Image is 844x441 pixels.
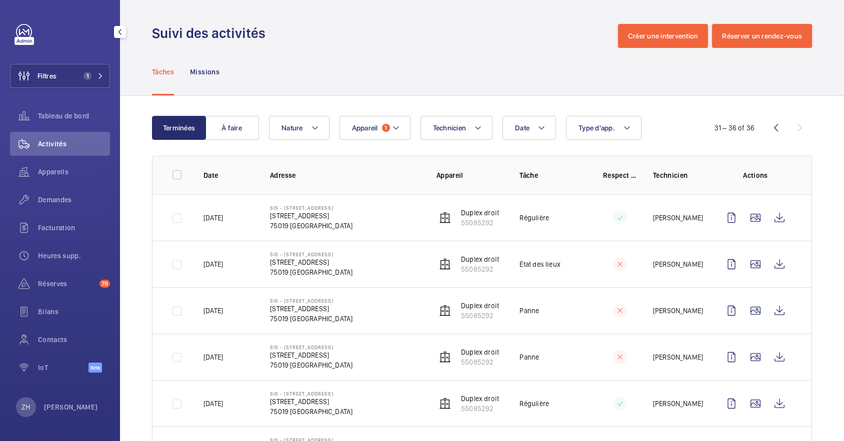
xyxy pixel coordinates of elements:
[461,254,499,264] p: Duplex droit
[270,298,352,304] p: SIS - [STREET_ADDRESS]
[38,307,110,317] span: Bilans
[281,124,303,132] span: Nature
[83,72,91,80] span: 1
[519,399,549,409] p: Régulière
[339,116,410,140] button: Appareil1
[152,116,206,140] button: Terminées
[205,116,259,140] button: À faire
[203,399,223,409] p: [DATE]
[461,404,499,414] p: 55085292
[270,350,352,360] p: [STREET_ADDRESS]
[270,344,352,350] p: SIS - [STREET_ADDRESS]
[653,306,703,316] p: [PERSON_NAME]
[436,170,503,180] p: Appareil
[203,306,223,316] p: [DATE]
[270,211,352,221] p: [STREET_ADDRESS]
[38,111,110,121] span: Tableau de bord
[519,259,560,269] p: État des lieux
[37,71,56,81] span: Filtres
[270,397,352,407] p: [STREET_ADDRESS]
[38,223,110,233] span: Facturation
[44,402,98,412] p: [PERSON_NAME]
[714,123,754,133] div: 31 – 36 of 36
[653,352,703,362] p: [PERSON_NAME]
[38,167,110,177] span: Appareils
[461,218,499,228] p: 55085292
[88,363,102,373] span: Beta
[38,139,110,149] span: Activités
[38,279,95,289] span: Réserves
[603,170,637,180] p: Respect délai
[461,311,499,321] p: 55085292
[203,259,223,269] p: [DATE]
[461,357,499,367] p: 55085292
[566,116,641,140] button: Type d'app.
[270,267,352,277] p: 75019 [GEOGRAPHIC_DATA]
[270,391,352,397] p: SIS - [STREET_ADDRESS]
[203,213,223,223] p: [DATE]
[38,251,110,261] span: Heures supp.
[618,24,708,48] button: Créer une intervention
[190,67,219,77] p: Missions
[712,24,812,48] button: Réserver un rendez-vous
[439,212,451,224] img: elevator.svg
[439,398,451,410] img: elevator.svg
[38,363,88,373] span: IoT
[461,208,499,218] p: Duplex droit
[152,24,271,42] h1: Suivi des activités
[578,124,615,132] span: Type d'app.
[382,124,390,132] span: 1
[152,67,174,77] p: Tâches
[439,305,451,317] img: elevator.svg
[21,402,30,412] p: ZH
[515,124,529,132] span: Date
[461,347,499,357] p: Duplex droit
[461,394,499,404] p: Duplex droit
[439,351,451,363] img: elevator.svg
[38,195,110,205] span: Demandes
[10,64,110,88] button: Filtres1
[270,360,352,370] p: 75019 [GEOGRAPHIC_DATA]
[352,124,378,132] span: Appareil
[269,116,329,140] button: Nature
[519,213,549,223] p: Régulière
[270,257,352,267] p: [STREET_ADDRESS]
[270,407,352,417] p: 75019 [GEOGRAPHIC_DATA]
[433,124,466,132] span: Technicien
[270,304,352,314] p: [STREET_ADDRESS]
[519,170,586,180] p: Tâche
[38,335,110,345] span: Contacts
[719,170,791,180] p: Actions
[653,259,703,269] p: [PERSON_NAME]
[270,251,352,257] p: SIS - [STREET_ADDRESS]
[653,399,703,409] p: [PERSON_NAME]
[461,301,499,311] p: Duplex droit
[653,213,703,223] p: [PERSON_NAME]
[203,170,254,180] p: Date
[461,264,499,274] p: 55085292
[519,352,539,362] p: Panne
[203,352,223,362] p: [DATE]
[270,221,352,231] p: 75019 [GEOGRAPHIC_DATA]
[502,116,556,140] button: Date
[519,306,539,316] p: Panne
[420,116,493,140] button: Technicien
[270,205,352,211] p: SIS - [STREET_ADDRESS]
[270,170,420,180] p: Adresse
[270,314,352,324] p: 75019 [GEOGRAPHIC_DATA]
[653,170,703,180] p: Technicien
[99,280,110,288] span: 78
[439,258,451,270] img: elevator.svg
